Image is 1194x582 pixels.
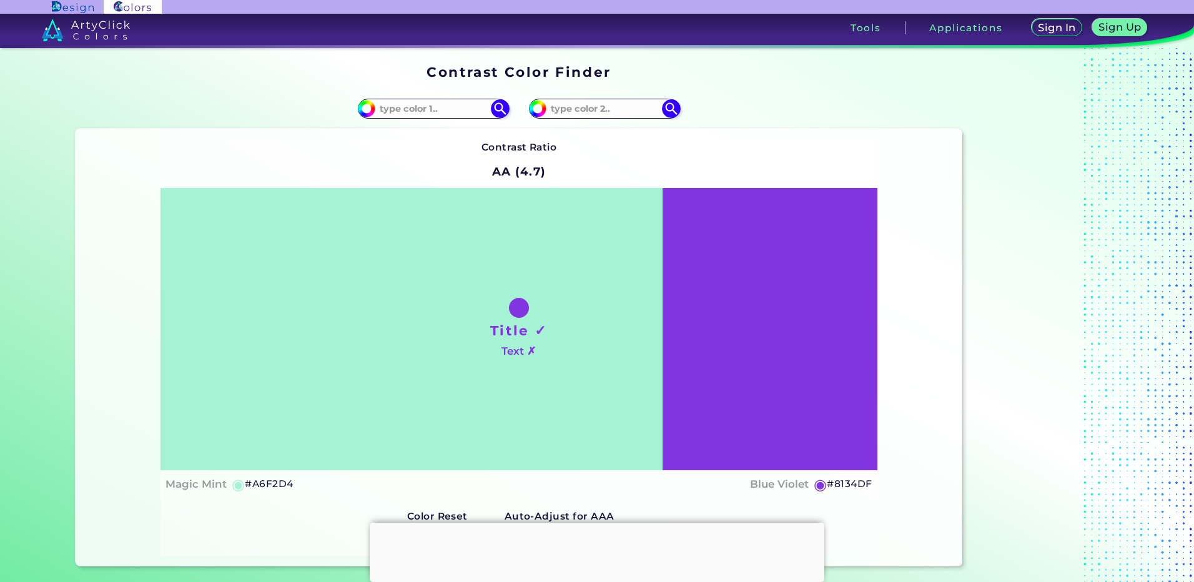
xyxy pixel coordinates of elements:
[375,101,491,117] input: type color 1..
[245,476,293,492] h5: #A6F2D4
[370,523,824,579] iframe: Advertisement
[165,475,227,493] h4: Magic Mint
[481,141,557,153] strong: Contrast Ratio
[427,62,611,81] h1: Contrast Color Finder
[1100,22,1139,32] h5: Sign Up
[662,99,681,118] img: icon search
[1034,20,1080,36] a: Sign In
[750,475,809,493] h4: Blue Violet
[42,19,130,41] img: logo_artyclick_colors_white.svg
[967,59,1123,571] iframe: Advertisement
[851,23,881,32] h3: Tools
[546,101,663,117] input: type color 2..
[486,158,552,185] h2: AA (4.7)
[491,99,510,118] img: icon search
[407,510,468,522] strong: Color Reset
[929,23,1002,32] h3: Applications
[501,342,536,360] h4: Text ✗
[1040,23,1073,32] h5: Sign In
[1095,20,1145,36] a: Sign Up
[490,321,548,340] h1: Title ✓
[814,477,827,492] h5: ◉
[505,510,614,522] strong: Auto-Adjust for AAA
[52,1,94,13] img: ArtyClick Design logo
[232,477,245,492] h5: ◉
[827,476,872,492] h5: #8134DF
